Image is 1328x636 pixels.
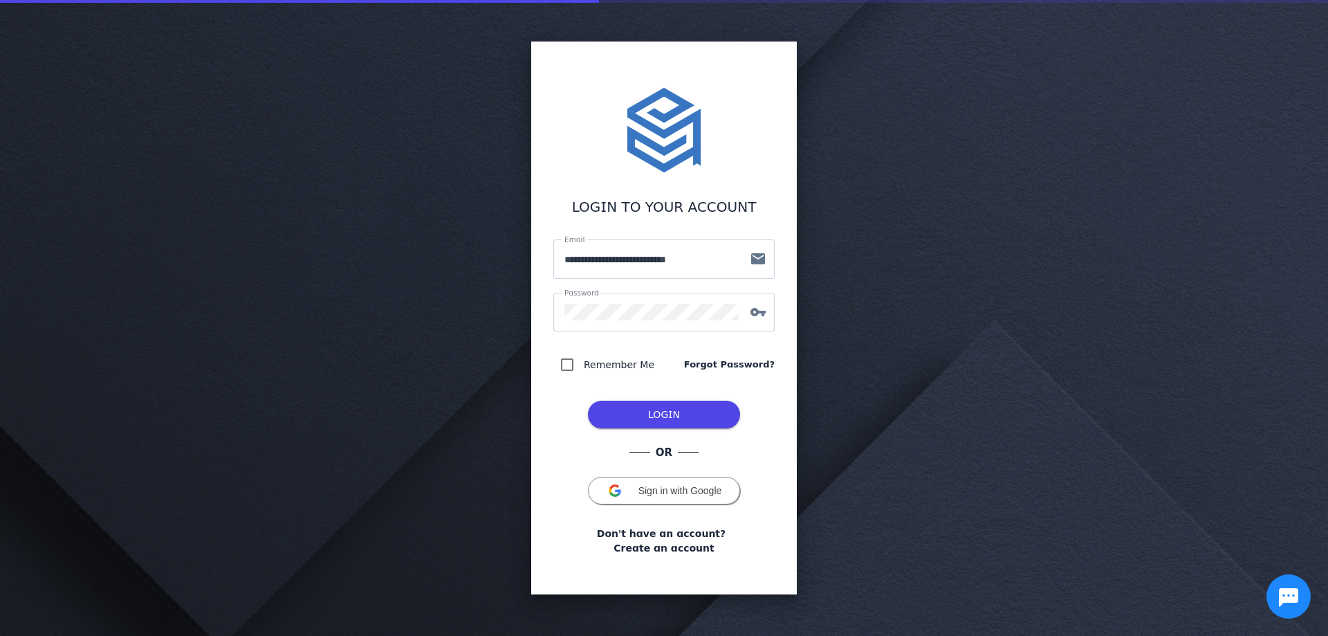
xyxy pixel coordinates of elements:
a: Create an account [614,541,714,556]
button: LOG IN [588,401,740,428]
label: Remember Me [581,356,654,373]
a: Forgot Password? [684,358,775,372]
mat-label: Email [564,235,584,244]
mat-icon: mail [741,251,775,267]
span: Sign in with Google [638,485,722,496]
span: OR [650,445,678,461]
mat-label: Password [564,289,599,297]
div: LOGIN TO YOUR ACCOUNT [553,197,775,217]
span: LOGIN [648,409,680,420]
img: stacktome.svg [620,86,708,174]
button: Sign in with Google [588,477,740,505]
mat-icon: vpn_key [741,304,775,320]
span: Don't have an account? [597,527,726,541]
